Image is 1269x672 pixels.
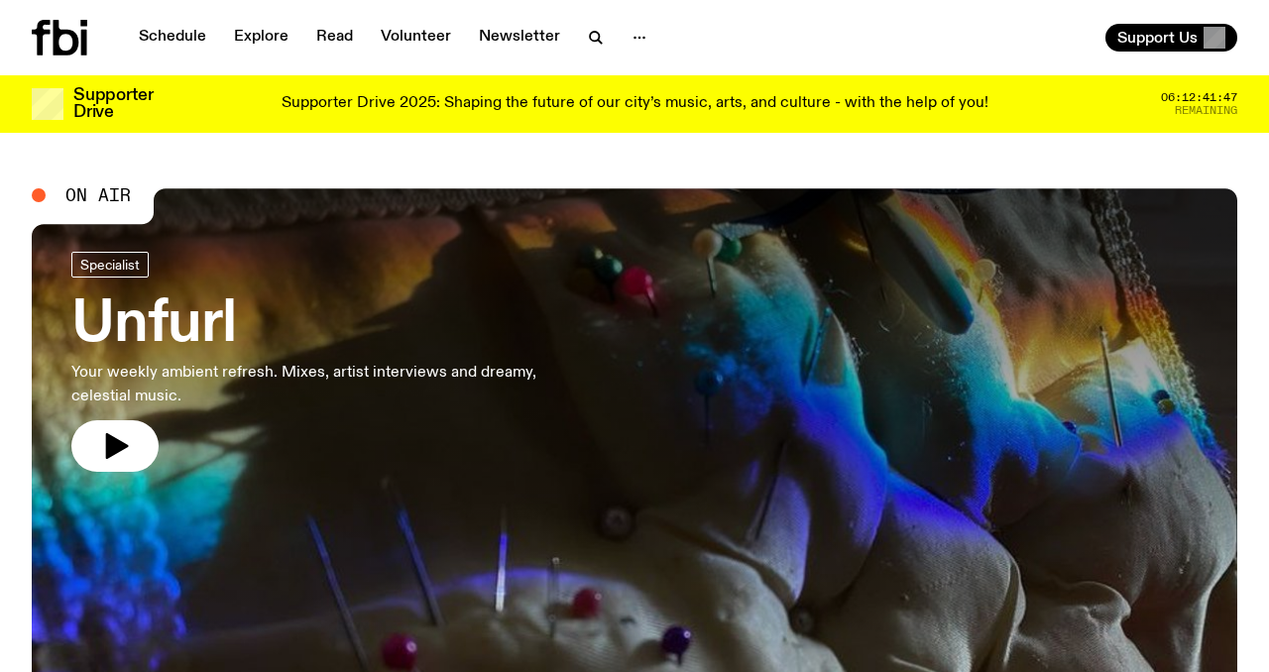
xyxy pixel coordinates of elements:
span: Remaining [1175,105,1237,116]
h3: Supporter Drive [73,87,153,121]
h3: Unfurl [71,297,579,353]
span: Specialist [80,257,140,272]
p: Your weekly ambient refresh. Mixes, artist interviews and dreamy, celestial music. [71,361,579,408]
span: Support Us [1117,29,1198,47]
a: Volunteer [369,24,463,52]
span: 06:12:41:47 [1161,92,1237,103]
a: Schedule [127,24,218,52]
a: Explore [222,24,300,52]
a: Specialist [71,252,149,278]
button: Support Us [1105,24,1237,52]
a: Read [304,24,365,52]
a: UnfurlYour weekly ambient refresh. Mixes, artist interviews and dreamy, celestial music. [71,252,579,472]
span: On Air [65,186,131,204]
p: Supporter Drive 2025: Shaping the future of our city’s music, arts, and culture - with the help o... [282,95,988,113]
a: Newsletter [467,24,572,52]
